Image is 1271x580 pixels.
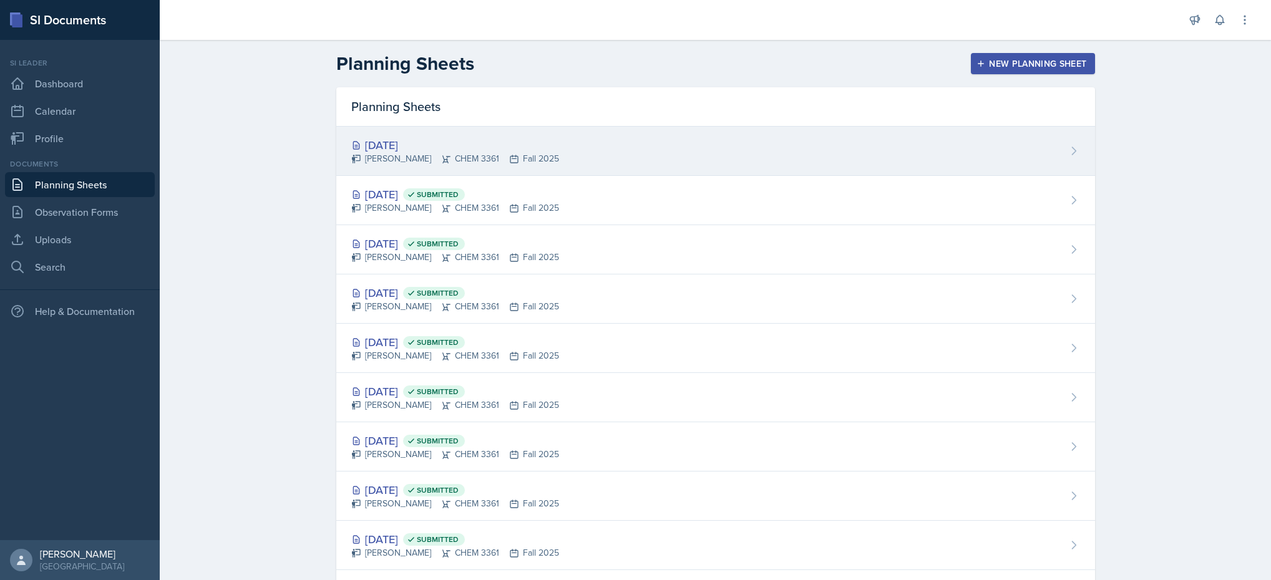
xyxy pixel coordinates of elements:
[351,531,559,548] div: [DATE]
[351,300,559,313] div: [PERSON_NAME] CHEM 3361 Fall 2025
[351,383,559,400] div: [DATE]
[351,137,559,153] div: [DATE]
[351,284,559,301] div: [DATE]
[5,57,155,69] div: Si leader
[5,126,155,151] a: Profile
[5,99,155,123] a: Calendar
[351,448,559,461] div: [PERSON_NAME] CHEM 3361 Fall 2025
[5,200,155,225] a: Observation Forms
[417,239,459,249] span: Submitted
[336,87,1095,127] div: Planning Sheets
[417,337,459,347] span: Submitted
[336,127,1095,176] a: [DATE] [PERSON_NAME]CHEM 3361Fall 2025
[351,235,559,252] div: [DATE]
[351,432,559,449] div: [DATE]
[971,53,1094,74] button: New Planning Sheet
[5,172,155,197] a: Planning Sheets
[40,560,124,573] div: [GEOGRAPHIC_DATA]
[417,288,459,298] span: Submitted
[417,387,459,397] span: Submitted
[351,399,559,412] div: [PERSON_NAME] CHEM 3361 Fall 2025
[336,324,1095,373] a: [DATE] Submitted [PERSON_NAME]CHEM 3361Fall 2025
[40,548,124,560] div: [PERSON_NAME]
[5,299,155,324] div: Help & Documentation
[351,481,559,498] div: [DATE]
[351,152,559,165] div: [PERSON_NAME] CHEM 3361 Fall 2025
[351,546,559,559] div: [PERSON_NAME] CHEM 3361 Fall 2025
[5,227,155,252] a: Uploads
[5,158,155,170] div: Documents
[336,52,474,75] h2: Planning Sheets
[5,254,155,279] a: Search
[336,521,1095,570] a: [DATE] Submitted [PERSON_NAME]CHEM 3361Fall 2025
[351,186,559,203] div: [DATE]
[336,373,1095,422] a: [DATE] Submitted [PERSON_NAME]CHEM 3361Fall 2025
[979,59,1086,69] div: New Planning Sheet
[417,485,459,495] span: Submitted
[336,225,1095,274] a: [DATE] Submitted [PERSON_NAME]CHEM 3361Fall 2025
[336,471,1095,521] a: [DATE] Submitted [PERSON_NAME]CHEM 3361Fall 2025
[417,534,459,544] span: Submitted
[351,349,559,362] div: [PERSON_NAME] CHEM 3361 Fall 2025
[417,190,459,200] span: Submitted
[351,201,559,215] div: [PERSON_NAME] CHEM 3361 Fall 2025
[336,176,1095,225] a: [DATE] Submitted [PERSON_NAME]CHEM 3361Fall 2025
[417,436,459,446] span: Submitted
[351,334,559,350] div: [DATE]
[351,251,559,264] div: [PERSON_NAME] CHEM 3361 Fall 2025
[336,422,1095,471] a: [DATE] Submitted [PERSON_NAME]CHEM 3361Fall 2025
[336,274,1095,324] a: [DATE] Submitted [PERSON_NAME]CHEM 3361Fall 2025
[351,497,559,510] div: [PERSON_NAME] CHEM 3361 Fall 2025
[5,71,155,96] a: Dashboard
